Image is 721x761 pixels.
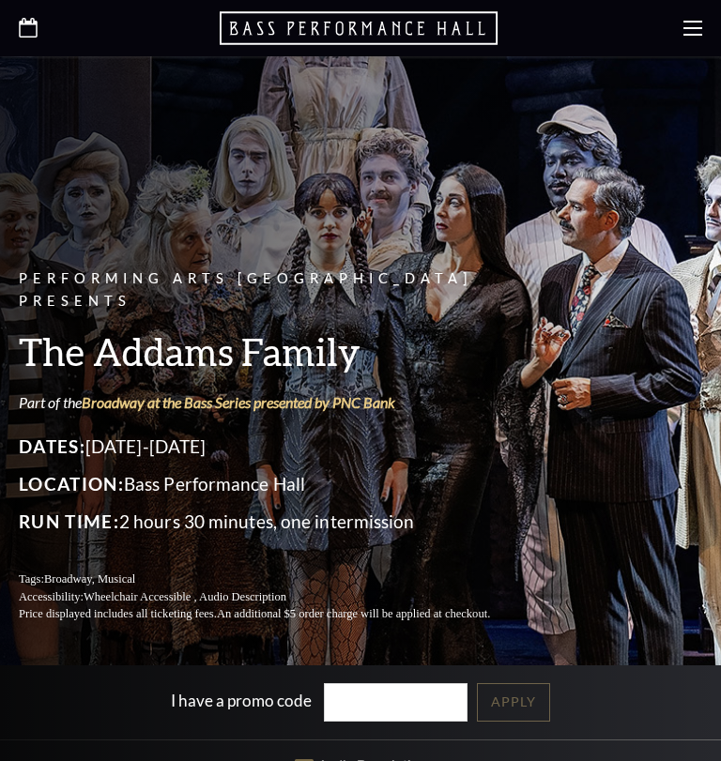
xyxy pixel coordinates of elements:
[82,393,395,411] a: Broadway at the Bass Series presented by PNC Bank
[19,392,535,413] p: Part of the
[19,571,535,588] p: Tags:
[19,469,535,499] p: Bass Performance Hall
[19,473,124,495] span: Location:
[19,510,119,532] span: Run Time:
[217,607,490,620] span: An additional $5 order charge will be applied at checkout.
[19,605,535,623] p: Price displayed includes all ticketing fees.
[171,691,312,710] label: I have a promo code
[19,432,535,462] p: [DATE]-[DATE]
[19,267,535,314] p: Performing Arts [GEOGRAPHIC_DATA] Presents
[19,327,535,375] h3: The Addams Family
[19,507,535,537] p: 2 hours 30 minutes, one intermission
[84,590,286,603] span: Wheelchair Accessible , Audio Description
[19,588,535,606] p: Accessibility:
[44,572,135,586] span: Broadway, Musical
[19,435,85,457] span: Dates:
